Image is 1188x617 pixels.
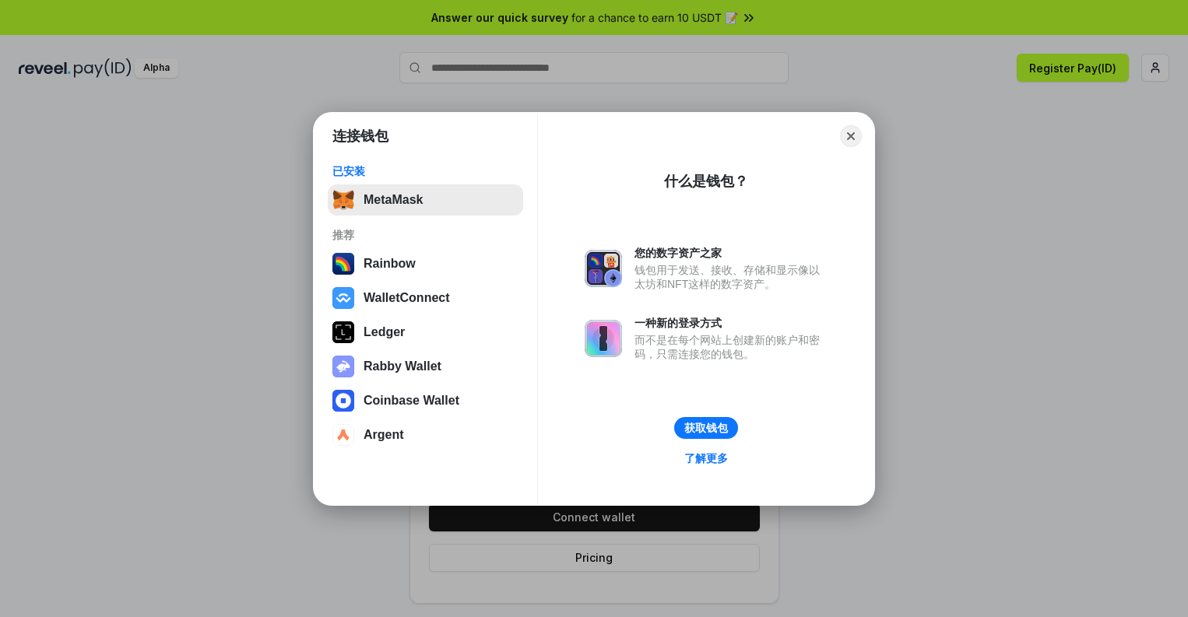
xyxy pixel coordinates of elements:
div: Coinbase Wallet [364,394,459,408]
img: svg+xml,%3Csvg%20xmlns%3D%22http%3A%2F%2Fwww.w3.org%2F2000%2Fsvg%22%20fill%3D%22none%22%20viewBox... [585,250,622,287]
div: Rabby Wallet [364,359,441,373]
div: 而不是在每个网站上创建新的账户和密码，只需连接您的钱包。 [634,333,828,361]
img: svg+xml,%3Csvg%20width%3D%2228%22%20height%3D%2228%22%20viewBox%3D%220%200%2028%2028%22%20fill%3D... [332,424,354,446]
div: 获取钱包 [684,421,728,435]
button: Coinbase Wallet [328,385,523,416]
div: Rainbow [364,257,416,271]
img: svg+xml,%3Csvg%20xmlns%3D%22http%3A%2F%2Fwww.w3.org%2F2000%2Fsvg%22%20width%3D%2228%22%20height%3... [332,321,354,343]
div: 钱包用于发送、接收、存储和显示像以太坊和NFT这样的数字资产。 [634,263,828,291]
a: 了解更多 [675,448,737,468]
h1: 连接钱包 [332,127,388,145]
div: 您的数字资产之家 [634,246,828,260]
img: svg+xml,%3Csvg%20width%3D%2228%22%20height%3D%2228%22%20viewBox%3D%220%200%2028%2028%22%20fill%3D... [332,390,354,412]
button: Ledger [328,317,523,348]
div: 了解更多 [684,451,728,465]
div: 什么是钱包？ [664,172,748,191]
button: WalletConnect [328,282,523,314]
img: svg+xml,%3Csvg%20xmlns%3D%22http%3A%2F%2Fwww.w3.org%2F2000%2Fsvg%22%20fill%3D%22none%22%20viewBox... [332,356,354,377]
img: svg+xml,%3Csvg%20width%3D%2228%22%20height%3D%2228%22%20viewBox%3D%220%200%2028%2028%22%20fill%3D... [332,287,354,309]
button: Rainbow [328,248,523,279]
img: svg+xml,%3Csvg%20width%3D%22120%22%20height%3D%22120%22%20viewBox%3D%220%200%20120%20120%22%20fil... [332,253,354,275]
button: 获取钱包 [674,417,738,439]
button: Argent [328,419,523,450]
button: Rabby Wallet [328,351,523,382]
div: MetaMask [364,193,423,207]
button: MetaMask [328,184,523,216]
img: svg+xml,%3Csvg%20fill%3D%22none%22%20height%3D%2233%22%20viewBox%3D%220%200%2035%2033%22%20width%... [332,189,354,211]
div: 一种新的登录方式 [634,316,828,330]
div: Ledger [364,325,405,339]
img: svg+xml,%3Csvg%20xmlns%3D%22http%3A%2F%2Fwww.w3.org%2F2000%2Fsvg%22%20fill%3D%22none%22%20viewBox... [585,320,622,357]
div: WalletConnect [364,291,450,305]
div: Argent [364,428,404,442]
div: 已安装 [332,164,518,178]
div: 推荐 [332,228,518,242]
button: Close [840,125,862,147]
